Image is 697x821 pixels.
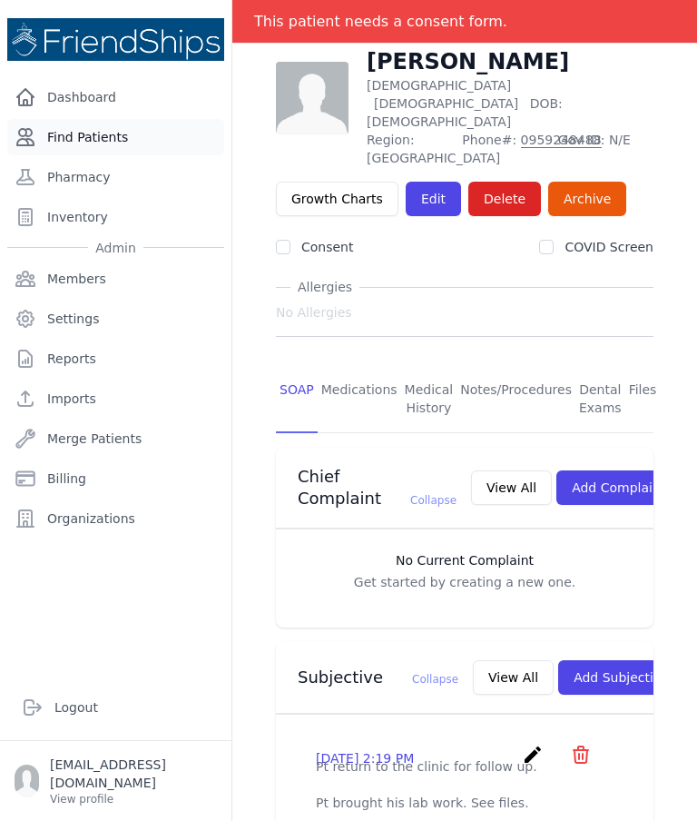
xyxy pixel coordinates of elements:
[7,381,224,417] a: Imports
[7,199,224,235] a: Inventory
[50,792,217,806] p: View profile
[276,182,398,216] a: Growth Charts
[276,366,318,433] a: SOAP
[7,500,224,537] a: Organizations
[7,159,224,195] a: Pharmacy
[522,744,544,766] i: create
[294,573,635,591] p: Get started by creating a new one.
[276,62,348,134] img: person-242608b1a05df3501eefc295dc1bc67a.jpg
[7,460,224,497] a: Billing
[556,470,681,505] button: Add Complaint
[7,420,224,457] a: Merge Patients
[575,366,625,433] a: Dental Exams
[298,466,456,509] h3: Chief Complaint
[7,301,224,337] a: Settings
[471,470,552,505] button: View All
[7,79,224,115] a: Dashboard
[88,239,143,257] span: Admin
[522,752,548,769] a: create
[401,366,457,433] a: Medical History
[367,76,653,131] p: [DEMOGRAPHIC_DATA]
[7,261,224,297] a: Members
[15,689,217,726] a: Logout
[50,756,217,792] p: [EMAIL_ADDRESS][DOMAIN_NAME]
[7,119,224,155] a: Find Patients
[473,660,554,695] button: View All
[456,366,575,433] a: Notes/Procedures
[290,278,359,296] span: Allergies
[625,366,661,433] a: Files
[412,673,458,686] span: Collapse
[298,667,458,688] h3: Subjective
[558,131,653,167] span: Gov ID: N/E
[7,341,224,377] a: Reports
[7,18,224,61] img: Medical Missions EMR
[301,240,353,254] label: Consent
[318,366,401,433] a: Medications
[374,96,518,111] span: [DEMOGRAPHIC_DATA]
[276,366,653,433] nav: Tabs
[548,182,626,216] a: Archive
[410,494,456,507] span: Collapse
[367,131,451,167] span: Region: [GEOGRAPHIC_DATA]
[367,47,653,76] h1: [PERSON_NAME]
[276,303,352,321] span: No Allergies
[564,240,653,254] label: COVID Screen
[406,182,461,216] a: Edit
[558,660,684,695] button: Add Subjective
[15,756,217,806] a: [EMAIL_ADDRESS][DOMAIN_NAME] View profile
[468,182,541,216] button: Delete
[462,131,546,167] span: Phone#:
[316,749,414,767] p: [DATE] 2:19 PM
[294,551,635,569] h3: No Current Complaint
